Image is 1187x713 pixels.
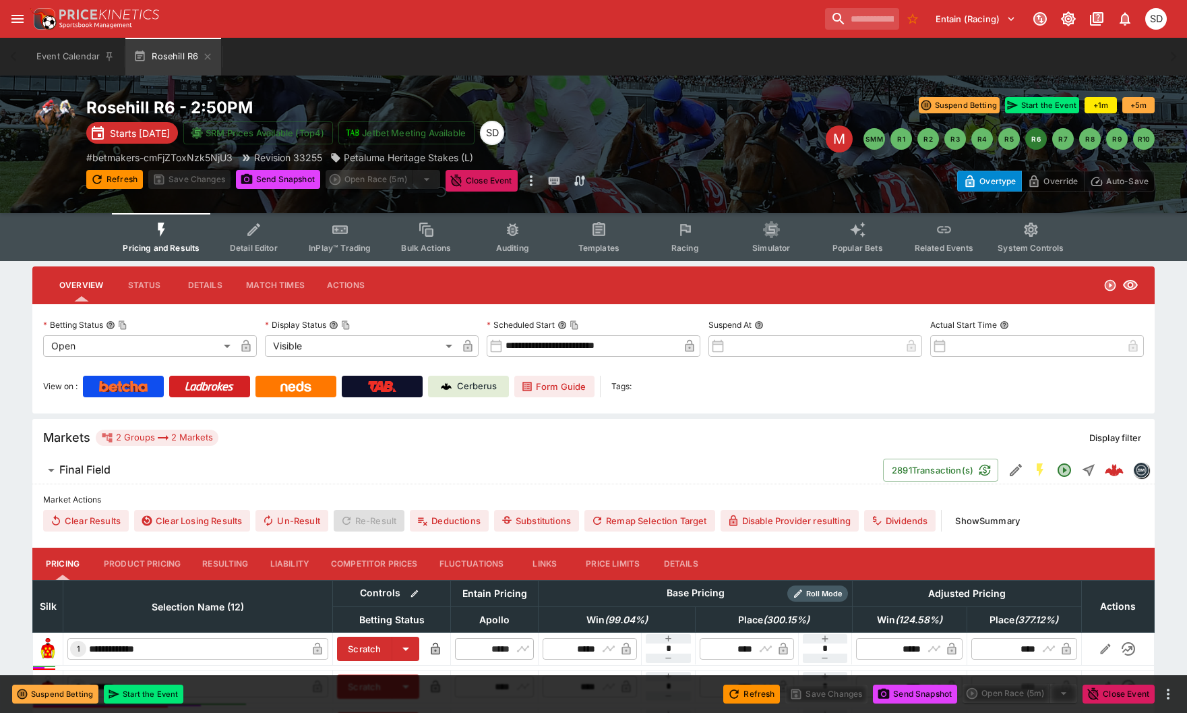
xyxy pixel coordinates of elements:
[873,685,957,704] button: Send Snapshot
[752,243,790,253] span: Simulator
[1106,128,1128,150] button: R9
[832,243,883,253] span: Popular Bets
[1133,462,1149,478] div: betmakers
[863,128,1155,150] nav: pagination navigation
[927,8,1024,30] button: Select Tenant
[410,510,489,532] button: Deductions
[86,97,621,118] h2: Copy To Clipboard
[93,548,191,580] button: Product Pricing
[1085,7,1109,31] button: Documentation
[265,319,326,331] p: Display Status
[1106,174,1149,188] p: Auto-Save
[852,580,1081,606] th: Adjusted Pricing
[43,490,1144,510] label: Market Actions
[584,510,715,532] button: Remap Selection Target
[721,510,859,532] button: Disable Provider resulting
[123,243,200,253] span: Pricing and Results
[1005,97,1079,113] button: Start the Event
[825,8,899,30] input: search
[902,8,923,30] button: No Bookmarks
[661,585,730,602] div: Base Pricing
[1000,320,1009,330] button: Actual Start Time
[930,319,997,331] p: Actual Start Time
[183,121,333,144] button: SRM Prices Available (Top4)
[59,463,111,477] h6: Final Field
[979,174,1016,188] p: Overtype
[1145,8,1167,30] div: Stuart Dibb
[947,510,1028,532] button: ShowSummary
[917,128,939,150] button: R2
[114,269,175,302] button: Status
[32,97,75,140] img: horse_racing.png
[578,243,619,253] span: Templates
[49,269,114,302] button: Overview
[401,243,451,253] span: Bulk Actions
[230,243,278,253] span: Detail Editor
[605,612,648,628] em: ( 99.04 %)
[451,580,539,606] th: Entain Pricing
[236,170,320,189] button: Send Snapshot
[235,269,315,302] button: Match Times
[320,548,429,580] button: Competitor Prices
[43,430,90,445] h5: Markets
[611,376,632,397] label: Tags:
[496,243,529,253] span: Auditing
[1101,457,1128,484] a: 947b804c-163e-40f8-b5fd-b7e791450174
[1028,7,1052,31] button: Connected to PK
[315,269,376,302] button: Actions
[333,580,451,606] th: Controls
[919,97,1000,113] button: Suspend Betting
[1103,279,1117,292] svg: Open
[1105,461,1124,480] img: logo-cerberus--red.svg
[446,170,518,192] button: Close Event
[975,612,1073,628] span: Place(377.12%)
[494,510,579,532] button: Substitutions
[254,150,322,165] p: Revision 33255
[137,599,259,615] span: Selection Name (12)
[1122,277,1138,293] svg: Visible
[30,5,57,32] img: PriceKinetics Logo
[487,319,555,331] p: Scheduled Start
[957,171,1155,192] div: Start From
[514,376,595,397] a: Form Guide
[59,9,159,20] img: PriceKinetics
[1076,458,1101,482] button: Straight
[1081,427,1149,449] button: Display filter
[43,335,235,357] div: Open
[826,125,853,152] div: Edit Meeting
[723,685,780,704] button: Refresh
[428,376,509,397] a: Cerberus
[441,381,452,392] img: Cerberus
[1004,458,1028,482] button: Edit Detail
[74,644,83,654] span: 1
[1085,97,1117,113] button: +1m
[101,430,213,446] div: 2 Groups 2 Markets
[763,612,810,628] em: ( 300.15 %)
[104,685,183,704] button: Start the Event
[99,381,148,392] img: Betcha
[255,510,328,532] button: Un-Result
[12,685,98,704] button: Suspend Betting
[1056,462,1072,478] svg: Open
[86,150,233,165] p: Copy To Clipboard
[480,121,504,145] div: Stuart Dibb
[1056,7,1081,31] button: Toggle light/dark mode
[338,121,475,144] button: Jetbet Meeting Available
[570,320,579,330] button: Copy To Clipboard
[1113,7,1137,31] button: Notifications
[260,548,320,580] button: Liability
[1021,171,1084,192] button: Override
[650,548,711,580] button: Details
[575,548,650,580] button: Price Limits
[754,320,764,330] button: Suspend At
[971,128,993,150] button: R4
[895,612,942,628] em: ( 124.58 %)
[451,606,539,632] th: Apollo
[457,380,497,393] p: Cerberus
[32,548,93,580] button: Pricing
[572,612,663,628] span: Win(99.04%)
[1025,128,1047,150] button: R6
[1083,685,1155,704] button: Close Event
[43,319,103,331] p: Betting Status
[944,128,966,150] button: R3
